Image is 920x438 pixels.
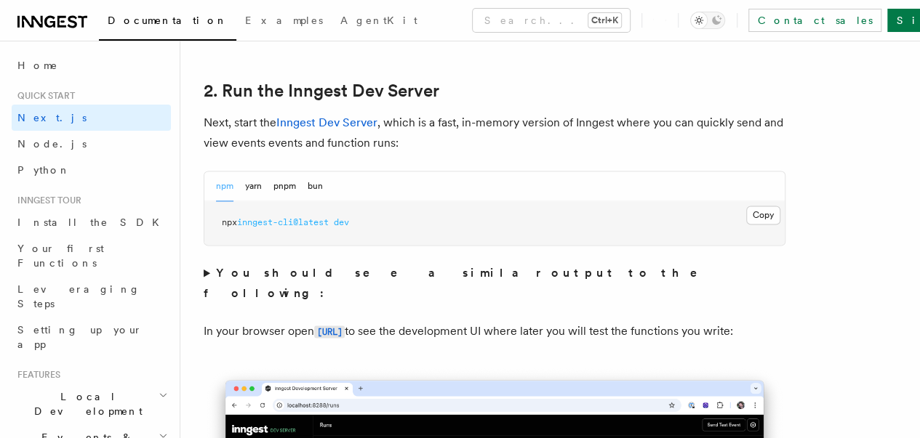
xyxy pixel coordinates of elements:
[99,4,236,41] a: Documentation
[204,321,785,342] p: In your browser open to see the development UI where later you will test the functions you write:
[12,157,171,183] a: Python
[12,276,171,317] a: Leveraging Steps
[237,217,329,227] span: inngest-cli@latest
[204,81,439,101] a: 2. Run the Inngest Dev Server
[12,195,81,206] span: Inngest tour
[276,115,377,129] a: Inngest Dev Server
[17,324,143,350] span: Setting up your app
[236,4,332,39] a: Examples
[12,209,171,235] a: Install the SDK
[204,113,785,153] p: Next, start the , which is a fast, in-memory version of Inngest where you can quickly send and vi...
[245,171,262,201] button: yarn
[334,217,349,227] span: dev
[12,235,171,276] a: Your first Functions
[340,15,417,26] span: AgentKit
[216,171,233,201] button: npm
[12,384,171,424] button: Local Development
[12,131,171,157] a: Node.js
[332,4,426,39] a: AgentKit
[12,317,171,357] a: Setting up your app
[17,112,87,123] span: Next.js
[12,52,171,78] a: Home
[17,216,168,228] span: Install the SDK
[12,389,159,418] span: Local Development
[273,171,296,201] button: pnpm
[12,90,75,102] span: Quick start
[222,217,237,227] span: npx
[17,164,71,176] span: Python
[17,283,140,309] span: Leveraging Steps
[314,324,345,338] a: [URL]
[108,15,228,26] span: Documentation
[17,243,104,269] span: Your first Functions
[12,369,60,381] span: Features
[748,9,881,32] a: Contact sales
[308,171,323,201] button: bun
[17,138,87,150] span: Node.js
[245,15,323,26] span: Examples
[17,58,58,73] span: Home
[204,266,718,300] strong: You should see a similar output to the following:
[204,263,785,304] summary: You should see a similar output to the following:
[12,105,171,131] a: Next.js
[690,12,725,29] button: Toggle dark mode
[588,13,621,28] kbd: Ctrl+K
[314,325,345,338] code: [URL]
[746,206,780,224] button: Copy
[473,9,630,32] button: Search...Ctrl+K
